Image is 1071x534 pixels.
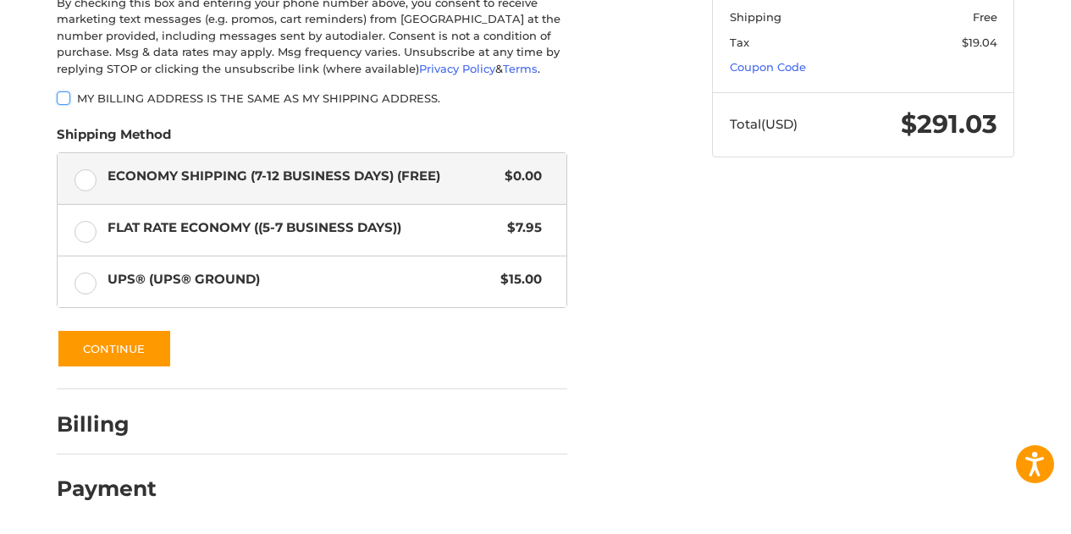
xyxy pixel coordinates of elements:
legend: Shipping Method [57,125,171,152]
a: Privacy Policy [419,62,495,75]
span: $7.95 [499,218,542,238]
a: Coupon Code [730,60,806,74]
span: Total (USD) [730,116,798,132]
button: Continue [57,329,172,368]
span: $15.00 [492,270,542,289]
label: My billing address is the same as my shipping address. [57,91,567,105]
h2: Payment [57,476,157,502]
a: Terms [503,62,538,75]
iframe: Google Customer Reviews [931,488,1071,534]
span: $291.03 [901,108,997,140]
span: Economy Shipping (7-12 Business Days) (Free) [108,167,497,186]
span: $19.04 [962,36,997,49]
span: Tax [730,36,749,49]
span: $0.00 [496,167,542,186]
span: UPS® (UPS® Ground) [108,270,493,289]
span: Free [973,10,997,24]
h2: Billing [57,411,156,438]
span: Flat Rate Economy ((5-7 Business Days)) [108,218,500,238]
span: Shipping [730,10,781,24]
